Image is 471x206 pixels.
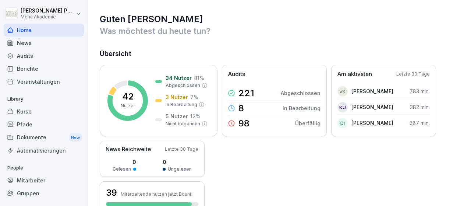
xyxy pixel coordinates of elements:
p: 287 min. [410,119,430,127]
a: DokumenteNew [4,131,84,144]
p: 7 % [190,93,198,101]
p: 98 [238,119,249,128]
p: 3 Nutzer [166,93,188,101]
a: Veranstaltungen [4,75,84,88]
p: Menü Akademie [21,14,74,20]
h3: 39 [106,186,117,199]
p: [PERSON_NAME] [351,103,393,111]
div: New [69,133,82,142]
a: News [4,36,84,49]
a: Pfade [4,118,84,131]
p: 81 % [194,74,204,82]
a: Berichte [4,62,84,75]
p: People [4,162,84,174]
p: 0 [113,158,136,166]
p: 783 min. [410,87,430,95]
a: Automatisierungen [4,144,84,157]
p: 42 [122,92,134,101]
div: DI [337,118,348,128]
p: Gelesen [113,166,131,172]
p: Was möchtest du heute tun? [100,25,460,37]
p: News Reichweite [106,145,151,154]
p: 34 Nutzer [166,74,192,82]
div: KU [337,102,348,112]
h2: Übersicht [100,49,460,59]
p: 0 [163,158,192,166]
p: Letzte 30 Tage [396,71,430,77]
p: 221 [238,89,254,98]
p: Nicht begonnen [166,121,200,127]
p: Am aktivsten [337,70,372,78]
p: 8 [238,104,244,113]
p: In Bearbeitung [166,101,197,108]
p: Ungelesen [168,166,192,172]
a: Kurse [4,105,84,118]
div: Dokumente [4,131,84,144]
p: Mitarbeitende nutzen jetzt Bounti [121,191,192,197]
p: 5 Nutzer [166,112,188,120]
a: Home [4,24,84,36]
p: Abgeschlossen [166,82,200,89]
p: Audits [228,70,245,78]
p: Nutzer [121,102,135,109]
a: Gruppen [4,187,84,200]
p: [PERSON_NAME] [351,87,393,95]
p: 12 % [190,112,201,120]
a: Mitarbeiter [4,174,84,187]
a: Audits [4,49,84,62]
p: Überfällig [295,119,321,127]
p: Letzte 30 Tage [165,146,198,153]
h1: Guten [PERSON_NAME] [100,13,460,25]
p: [PERSON_NAME] Pacyna [21,8,74,14]
p: Library [4,93,84,105]
p: Abgeschlossen [281,89,321,97]
p: In Bearbeitung [283,104,321,112]
p: [PERSON_NAME] [351,119,393,127]
div: VK [337,86,348,97]
p: 382 min. [410,103,430,111]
